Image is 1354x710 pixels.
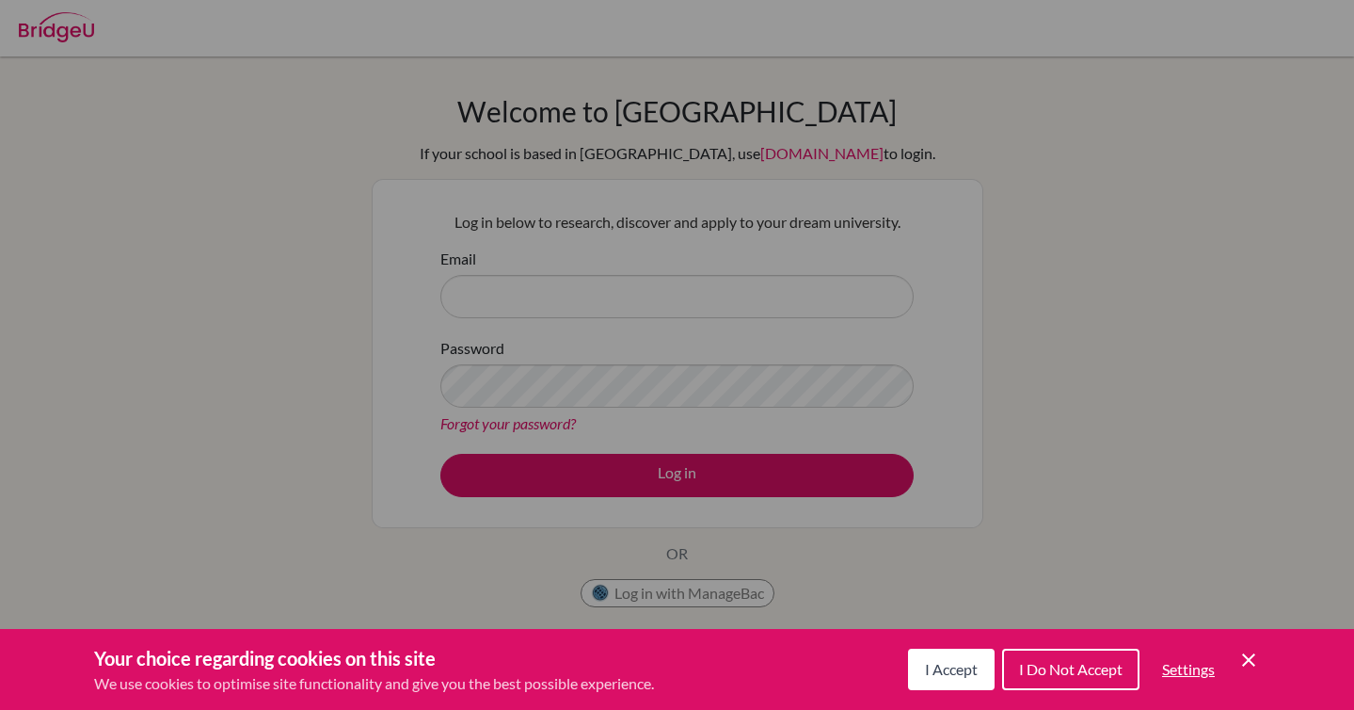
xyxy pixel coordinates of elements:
[1162,660,1215,678] span: Settings
[908,649,995,690] button: I Accept
[1147,651,1230,688] button: Settings
[925,660,978,678] span: I Accept
[1002,649,1139,690] button: I Do Not Accept
[94,672,654,695] p: We use cookies to optimise site functionality and give you the best possible experience.
[1019,660,1123,678] span: I Do Not Accept
[1237,649,1260,671] button: Save and close
[94,644,654,672] h3: Your choice regarding cookies on this site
